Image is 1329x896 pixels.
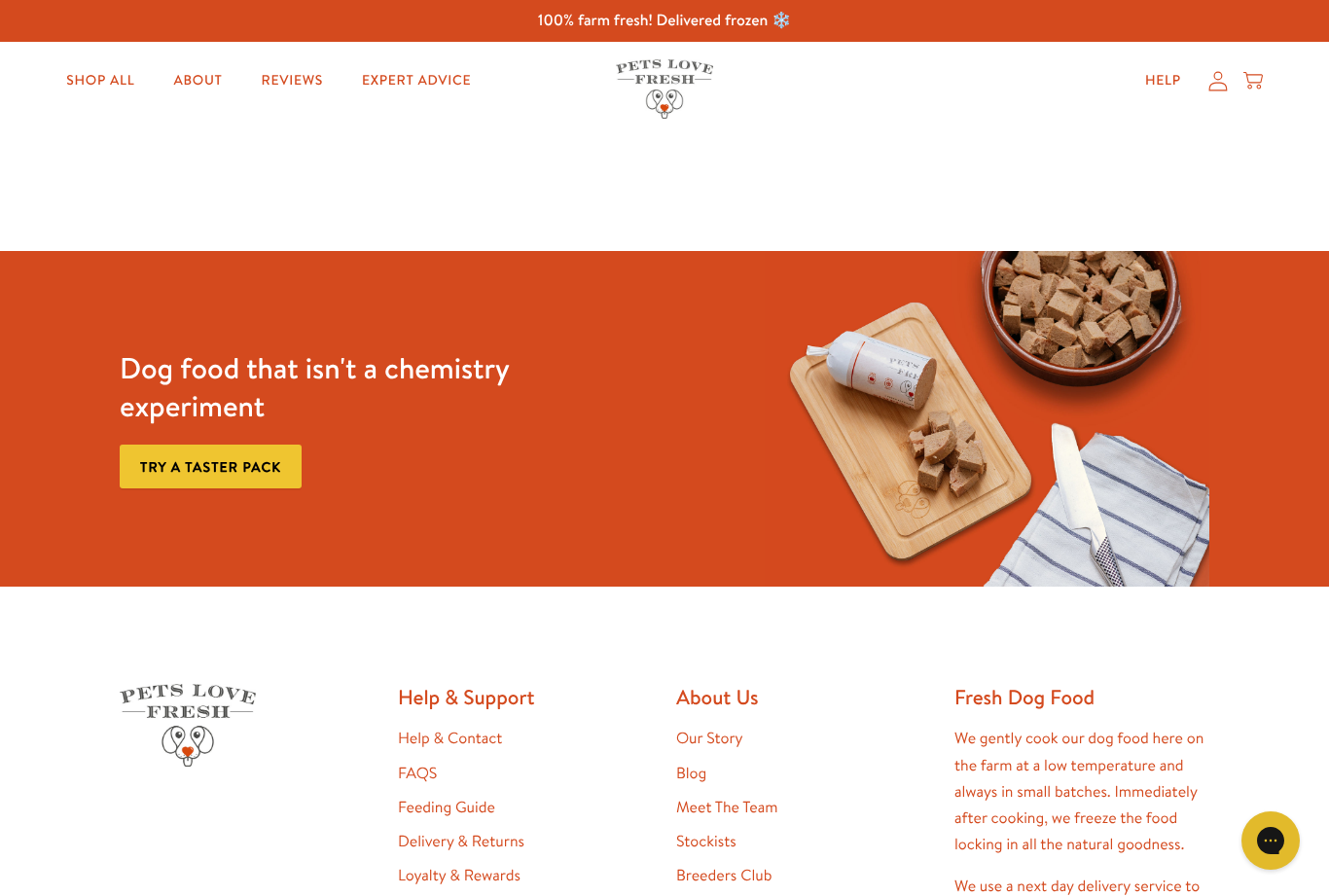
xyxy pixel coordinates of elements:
img: Pets Love Fresh [120,684,256,767]
img: Fussy [765,251,1209,587]
a: Expert Advice [346,61,486,100]
a: Breeders Club [676,865,772,886]
a: Feeding Guide [398,797,495,818]
h3: Dog food that isn't a chemistry experiment [120,349,564,425]
iframe: Gorgias live chat messenger [1232,805,1310,877]
a: FAQS [398,763,437,784]
a: Our Story [676,728,743,749]
p: We gently cook our dog food here on the farm at a low temperature and always in small batches. Im... [954,726,1209,858]
a: Shop All [51,61,150,100]
a: Stockists [676,831,736,852]
h2: Help & Support [398,684,653,710]
a: Help & Contact [398,728,502,749]
a: Delivery & Returns [398,831,524,852]
a: About [158,61,237,100]
a: Try a taster pack [120,445,302,488]
a: Meet The Team [676,797,777,818]
a: Help [1130,61,1197,100]
img: Pets Love Fresh [616,59,713,119]
a: Loyalty & Rewards [398,865,521,886]
h2: Fresh Dog Food [954,684,1209,710]
a: Blog [676,763,706,784]
h2: About Us [676,684,931,710]
a: Reviews [246,61,339,100]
